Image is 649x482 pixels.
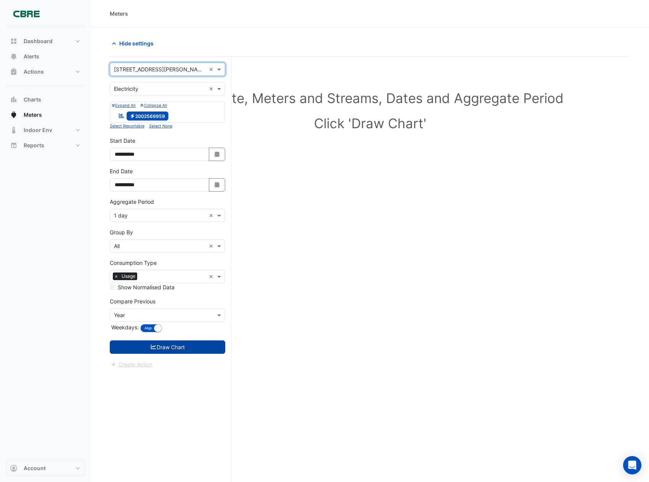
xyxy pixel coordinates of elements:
span: Usage [120,272,137,280]
label: Weekdays: [110,323,139,331]
label: End Date [110,167,133,175]
app-icon: Reports [10,142,18,149]
fa-icon: Reportable [118,112,125,119]
button: Draw Chart [110,340,225,354]
span: Reports [24,142,44,149]
span: Clear [209,272,215,280]
span: Dashboard [24,37,53,45]
span: Clear [209,65,215,73]
button: Actions [6,64,85,79]
img: Company Logo [9,6,43,21]
app-icon: Actions [10,68,18,76]
button: Meters [6,107,85,123]
button: Charts [6,92,85,107]
span: Clear [209,85,215,93]
label: Consumption Type [110,259,157,267]
label: Group By [110,228,133,236]
app-escalated-ticket-create-button: Please draw the charts first [110,361,153,367]
app-icon: Indoor Env [10,126,18,134]
label: Compare Previous [110,297,155,305]
app-icon: Meters [10,111,18,119]
span: Clear [209,211,215,219]
span: Indoor Env [24,126,52,134]
small: Select None [149,124,172,129]
button: Hide settings [110,37,159,50]
button: Expand All [112,102,136,109]
label: Aggregate Period [110,198,154,206]
span: Alerts [24,53,39,60]
fa-icon: Select Date [214,182,221,188]
button: Account [6,461,85,476]
button: Dashboard [6,34,85,49]
span: Charts [24,96,41,103]
small: Collapse All [140,103,167,108]
button: Collapse All [140,102,167,109]
span: Meters [24,111,42,119]
h1: Click 'Draw Chart' [122,115,619,131]
label: Show Normalised Data [118,283,175,291]
fa-icon: Select Date [214,151,221,158]
span: Clear [209,242,215,250]
app-icon: Alerts [10,53,18,60]
app-icon: Dashboard [10,37,18,45]
label: Start Date [110,137,135,145]
span: Actions [24,68,44,76]
h1: Select Site, Meters and Streams, Dates and Aggregate Period [122,90,619,106]
div: Meters [110,10,128,18]
button: Select Reportable [110,123,144,129]
button: Alerts [6,49,85,64]
small: Select Reportable [110,124,144,129]
span: × [113,272,120,280]
button: Reports [6,138,85,153]
small: Expand All [112,103,136,108]
app-icon: Charts [10,96,18,103]
span: Account [24,464,46,472]
fa-icon: Electricity [130,113,135,119]
div: Open Intercom Messenger [623,456,641,474]
button: Select None [149,123,172,129]
button: Indoor Env [6,123,85,138]
span: Hide settings [119,39,154,47]
span: 2002569959 [127,111,169,121]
